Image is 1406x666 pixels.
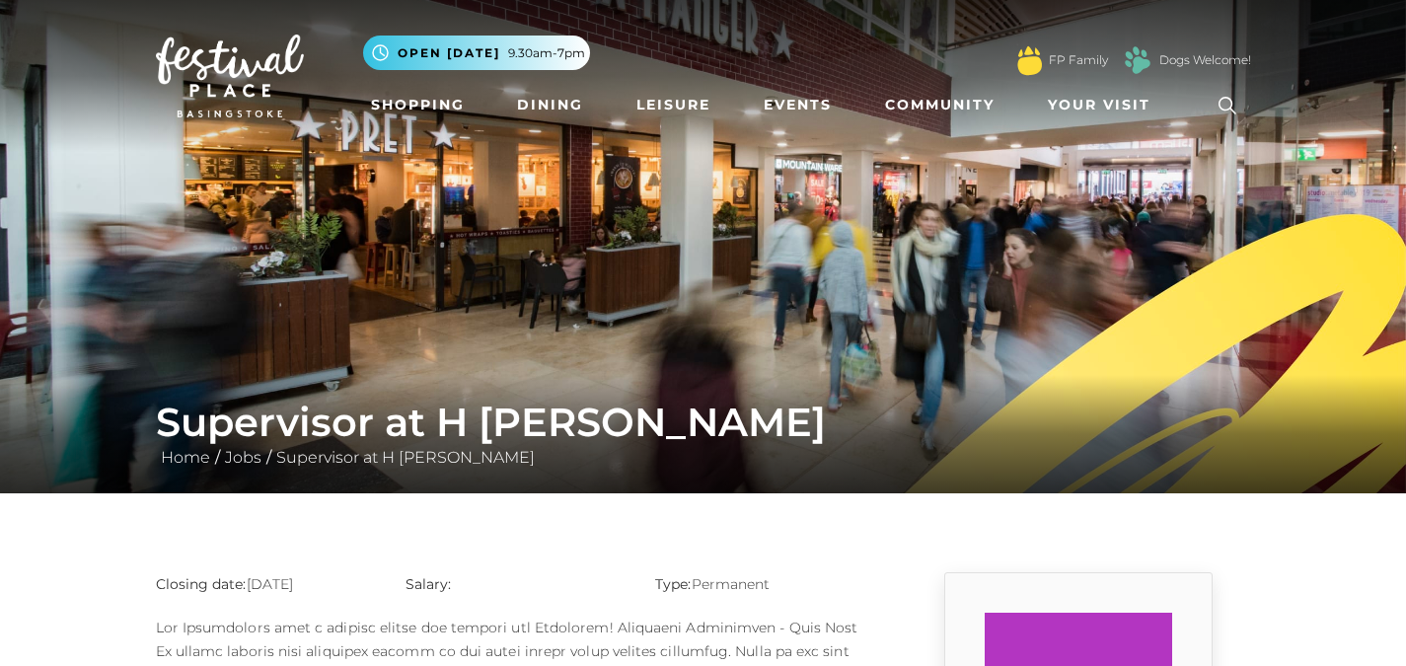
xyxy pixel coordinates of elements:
[271,448,540,467] a: Supervisor at H [PERSON_NAME]
[156,448,215,467] a: Home
[141,399,1266,470] div: / /
[363,87,473,123] a: Shopping
[1040,87,1168,123] a: Your Visit
[655,572,875,596] p: Permanent
[756,87,840,123] a: Events
[655,575,691,593] strong: Type:
[1049,51,1108,69] a: FP Family
[156,35,304,117] img: Festival Place Logo
[877,87,1002,123] a: Community
[398,44,500,62] span: Open [DATE]
[508,44,585,62] span: 9.30am-7pm
[1159,51,1251,69] a: Dogs Welcome!
[1048,95,1150,115] span: Your Visit
[156,575,247,593] strong: Closing date:
[629,87,718,123] a: Leisure
[156,399,1251,446] h1: Supervisor at H [PERSON_NAME]
[156,572,376,596] p: [DATE]
[220,448,266,467] a: Jobs
[406,575,452,593] strong: Salary:
[509,87,591,123] a: Dining
[363,36,590,70] button: Open [DATE] 9.30am-7pm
